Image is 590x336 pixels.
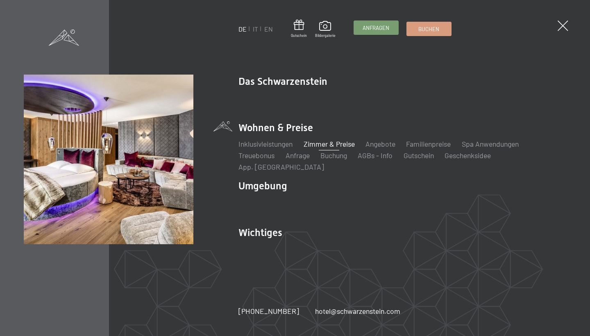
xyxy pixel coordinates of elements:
[418,25,439,33] span: Buchen
[304,139,355,148] a: Zimmer & Preise
[315,33,336,38] span: Bildergalerie
[462,139,519,148] a: Spa Anwendungen
[238,139,293,148] a: Inklusivleistungen
[407,22,451,36] a: Buchen
[320,151,347,160] a: Buchung
[238,162,324,171] a: App. [GEOGRAPHIC_DATA]
[363,24,389,32] span: Anfragen
[406,139,451,148] a: Familienpreise
[291,20,307,38] a: Gutschein
[264,25,273,33] a: EN
[238,306,299,316] span: [PHONE_NUMBER]
[291,33,307,38] span: Gutschein
[445,151,491,160] a: Geschenksidee
[354,21,398,34] a: Anfragen
[238,151,275,160] a: Treuebonus
[365,139,395,148] a: Angebote
[253,25,258,33] a: IT
[404,151,434,160] a: Gutschein
[315,306,400,316] a: hotel@schwarzenstein.com
[238,25,247,33] a: DE
[286,151,310,160] a: Anfrage
[238,306,299,316] a: [PHONE_NUMBER]
[315,21,336,38] a: Bildergalerie
[358,151,393,160] a: AGBs - Info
